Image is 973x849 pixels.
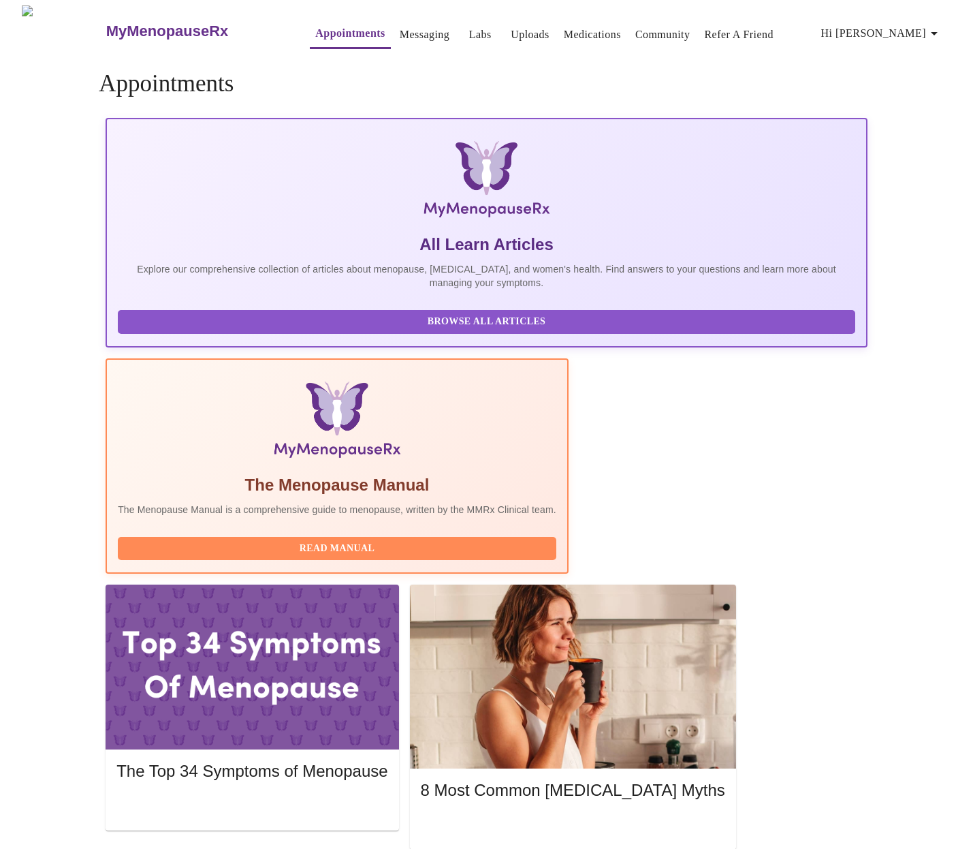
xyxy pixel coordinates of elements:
[116,795,387,819] button: Read More
[421,814,725,837] button: Read More
[630,21,696,48] button: Community
[104,7,283,55] a: MyMenopauseRx
[310,20,390,49] button: Appointments
[816,20,948,47] button: Hi [PERSON_NAME]
[131,540,543,557] span: Read Manual
[458,21,502,48] button: Labs
[511,25,549,44] a: Uploads
[22,5,104,57] img: MyMenopauseRx Logo
[116,800,391,812] a: Read More
[469,25,492,44] a: Labs
[118,542,560,553] a: Read Manual
[118,262,855,290] p: Explore our comprehensive collection of articles about menopause, [MEDICAL_DATA], and women's hea...
[400,25,449,44] a: Messaging
[564,25,621,44] a: Medications
[118,310,855,334] button: Browse All Articles
[118,503,556,516] p: The Menopause Manual is a comprehensive guide to menopause, written by the MMRx Clinical team.
[699,21,779,48] button: Refer a Friend
[232,141,741,223] img: MyMenopauseRx Logo
[421,818,729,830] a: Read More
[118,474,556,496] h5: The Menopause Manual
[434,817,712,834] span: Read More
[131,313,842,330] span: Browse All Articles
[116,760,387,782] h5: The Top 34 Symptoms of Menopause
[118,315,859,326] a: Browse All Articles
[821,24,942,43] span: Hi [PERSON_NAME]
[635,25,690,44] a: Community
[130,799,374,816] span: Read More
[187,382,486,463] img: Menopause Manual
[315,24,385,43] a: Appointments
[704,25,773,44] a: Refer a Friend
[118,234,855,256] h5: All Learn Articles
[99,70,874,97] h4: Appointments
[106,22,229,40] h3: MyMenopauseRx
[505,21,555,48] button: Uploads
[558,21,626,48] button: Medications
[118,537,556,561] button: Read Manual
[421,779,725,801] h5: 8 Most Common [MEDICAL_DATA] Myths
[394,21,455,48] button: Messaging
